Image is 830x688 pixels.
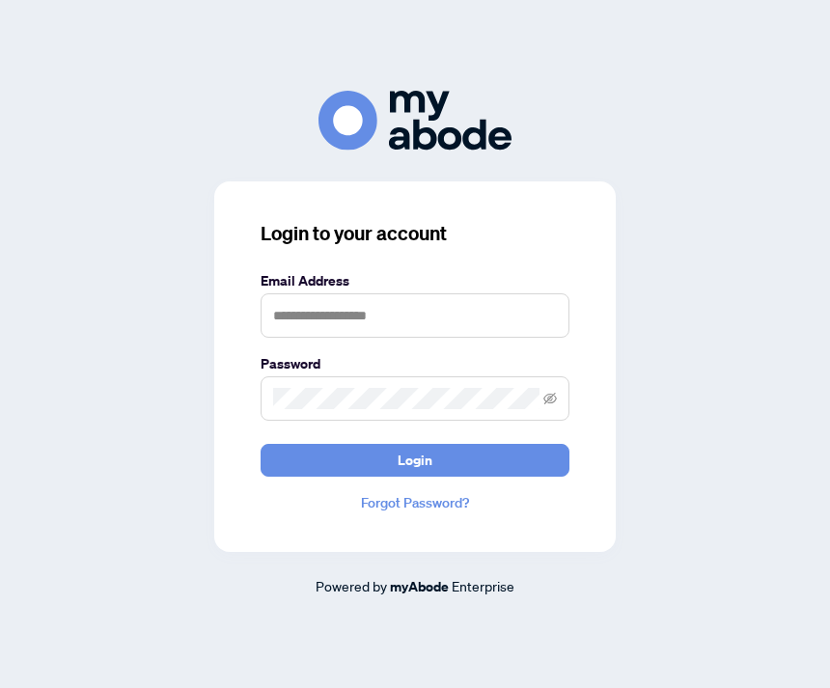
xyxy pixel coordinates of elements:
[398,445,432,476] span: Login
[261,353,569,374] label: Password
[390,576,449,597] a: myAbode
[261,270,569,291] label: Email Address
[261,444,569,477] button: Login
[316,577,387,594] span: Powered by
[261,492,569,513] a: Forgot Password?
[543,392,557,405] span: eye-invisible
[318,91,512,150] img: ma-logo
[452,577,514,594] span: Enterprise
[261,220,569,247] h3: Login to your account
